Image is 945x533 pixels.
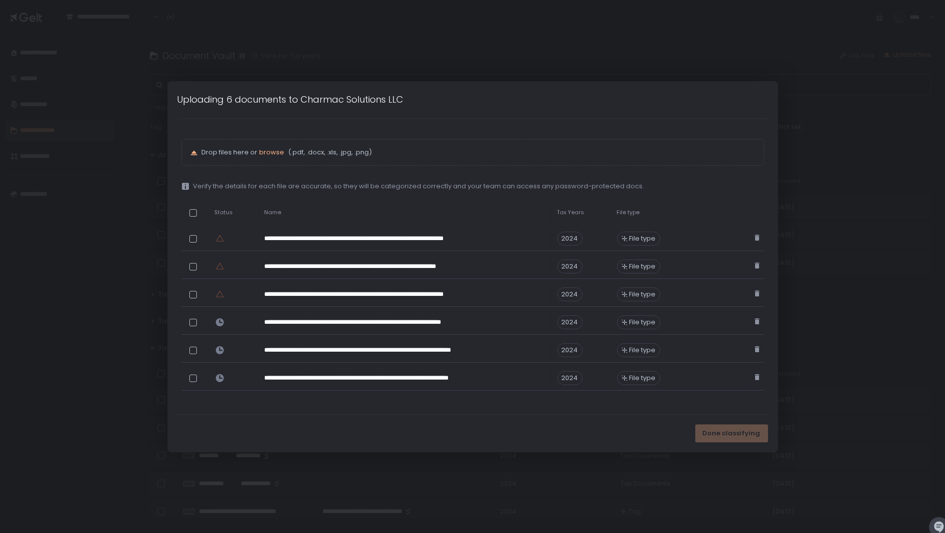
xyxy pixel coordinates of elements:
span: Status [215,209,233,216]
span: File type [630,290,656,299]
span: 2024 [557,343,583,357]
span: File type [630,234,656,243]
span: (.pdf, .docx, .xls, .jpg, .png) [287,148,372,157]
h1: Uploading 6 documents to Charmac Solutions LLC [177,93,404,106]
span: Tax Years [557,209,585,216]
span: 2024 [557,232,583,246]
span: File type [630,374,656,383]
span: File type [630,318,656,327]
span: File type [630,346,656,355]
span: Name [265,209,282,216]
span: 2024 [557,315,583,329]
span: File type [617,209,640,216]
span: Verify the details for each file are accurate, so they will be categorized correctly and your tea... [193,182,644,191]
span: 2024 [557,260,583,273]
p: Drop files here or [202,148,756,157]
span: File type [630,262,656,271]
span: 2024 [557,287,583,301]
span: 2024 [557,371,583,385]
button: browse [260,148,285,157]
